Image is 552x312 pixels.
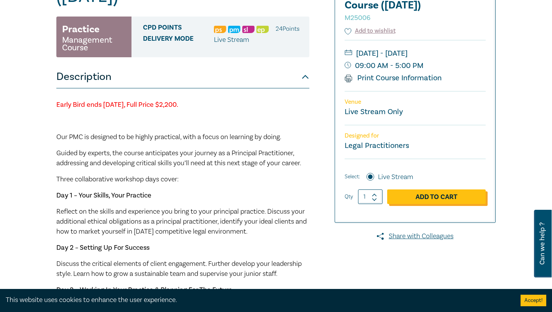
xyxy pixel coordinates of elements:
strong: Day 2 – Setting Up For Success [56,243,149,252]
small: 09:00 AM - 5:00 PM [345,60,486,72]
img: Ethics & Professional Responsibility [256,26,269,33]
strong: Day 3 – Working In Your Practice & Planning For The Future [56,285,232,294]
p: Venue [345,98,486,106]
img: Professional Skills [214,26,226,33]
a: Live Stream Only [345,107,403,117]
input: 1 [358,189,383,204]
span: CPD Points [143,24,214,34]
span: Guided by experts, the course anticipates your journey as a Principal Practitioner, addressing an... [56,149,301,168]
h3: Practice [62,22,100,36]
small: Legal Practitioners [345,141,409,151]
label: Qty [345,193,353,201]
button: Accept cookies [521,295,546,306]
span: Delivery Mode [143,35,214,45]
span: Select: [345,173,360,181]
li: 24 Point s [276,24,299,34]
a: Add to Cart [387,189,486,204]
span: Three collaborative workshop days cover: [56,175,179,184]
img: Practice Management & Business Skills [228,26,240,33]
button: Description [56,65,309,88]
strong: Day 1 – Your Skills, Your Practice [56,191,151,200]
strong: Early Bird ends [DATE], Full Price $2,200. [56,100,178,109]
small: [DATE] - [DATE] [345,47,486,60]
small: M25006 [345,13,370,22]
span: Can we help ? [539,214,546,273]
span: Our PMC is designed to be highly practical, with a focus on learning by doing. [56,133,281,141]
div: This website uses cookies to enhance the user experience. [6,295,509,305]
span: Discuss the critical elements of client engagement. Further develop your leadership style. Learn ... [56,259,302,278]
p: Designed for [345,132,486,139]
img: Substantive Law [242,26,255,33]
small: Management Course [62,36,126,51]
span: Live Stream [214,35,249,44]
span: Reflect on the skills and experience you bring to your principal practice. Discuss your additiona... [56,207,307,236]
a: Print Course Information [345,73,442,83]
label: Live Stream [378,172,413,182]
button: Add to wishlist [345,27,396,35]
a: Share with Colleagues [335,231,496,241]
